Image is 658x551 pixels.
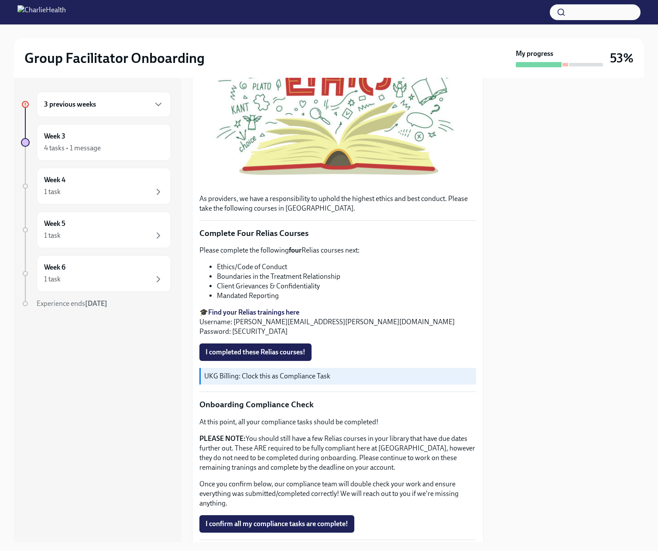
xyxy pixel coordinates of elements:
p: Complete Four Relias Courses [199,228,476,239]
h6: Week 5 [44,219,65,229]
span: I confirm all my compliance tasks are complete! [206,520,348,528]
p: You should still have a few Relias courses in your library that have due dates further out. These... [199,434,476,472]
strong: My progress [516,49,553,59]
button: I completed these Relias courses! [199,343,312,361]
h6: 3 previous weeks [44,100,96,109]
p: As providers, we have a responsibility to uphold the highest ethics and best conduct. Please take... [199,194,476,213]
span: Experience ends [37,299,107,308]
h6: Week 6 [44,263,65,272]
li: Boundaries in the Treatment Relationship [217,272,476,281]
img: CharlieHealth [17,5,66,19]
p: UKG Billing: Clock this as Compliance Task [204,371,473,381]
strong: four [289,246,302,254]
a: Find your Relias trainings here [208,308,299,316]
a: Week 51 task [21,211,171,248]
div: 3 previous weeks [37,92,171,117]
h6: Week 4 [44,175,65,185]
p: Please complete the following Relias courses next: [199,246,476,255]
strong: PLEASE NOTE: [199,434,246,443]
p: Once you confirm below, our compliance team will double check your work and ensure everything was... [199,479,476,508]
a: Week 41 task [21,168,171,204]
strong: [DATE] [85,299,107,308]
div: 1 task [44,274,61,284]
h6: Week 3 [44,132,65,141]
span: I completed these Relias courses! [206,348,305,357]
p: At this point, all your compliance tasks should be completed! [199,417,476,427]
div: 1 task [44,187,61,197]
div: 1 task [44,231,61,240]
li: Mandated Reporting [217,291,476,301]
a: Week 34 tasks • 1 message [21,124,171,161]
button: I confirm all my compliance tasks are complete! [199,515,354,533]
li: Ethics/Code of Conduct [217,262,476,272]
a: Week 61 task [21,255,171,292]
p: 🎓 Username: [PERSON_NAME][EMAIL_ADDRESS][PERSON_NAME][DOMAIN_NAME] Password: [SECURITY_DATA] [199,308,476,336]
h2: Group Facilitator Onboarding [24,49,205,67]
h3: 53% [610,50,634,66]
p: Onboarding Compliance Check [199,399,476,410]
li: Client Grievances & Confidentiality [217,281,476,291]
div: 4 tasks • 1 message [44,143,101,153]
